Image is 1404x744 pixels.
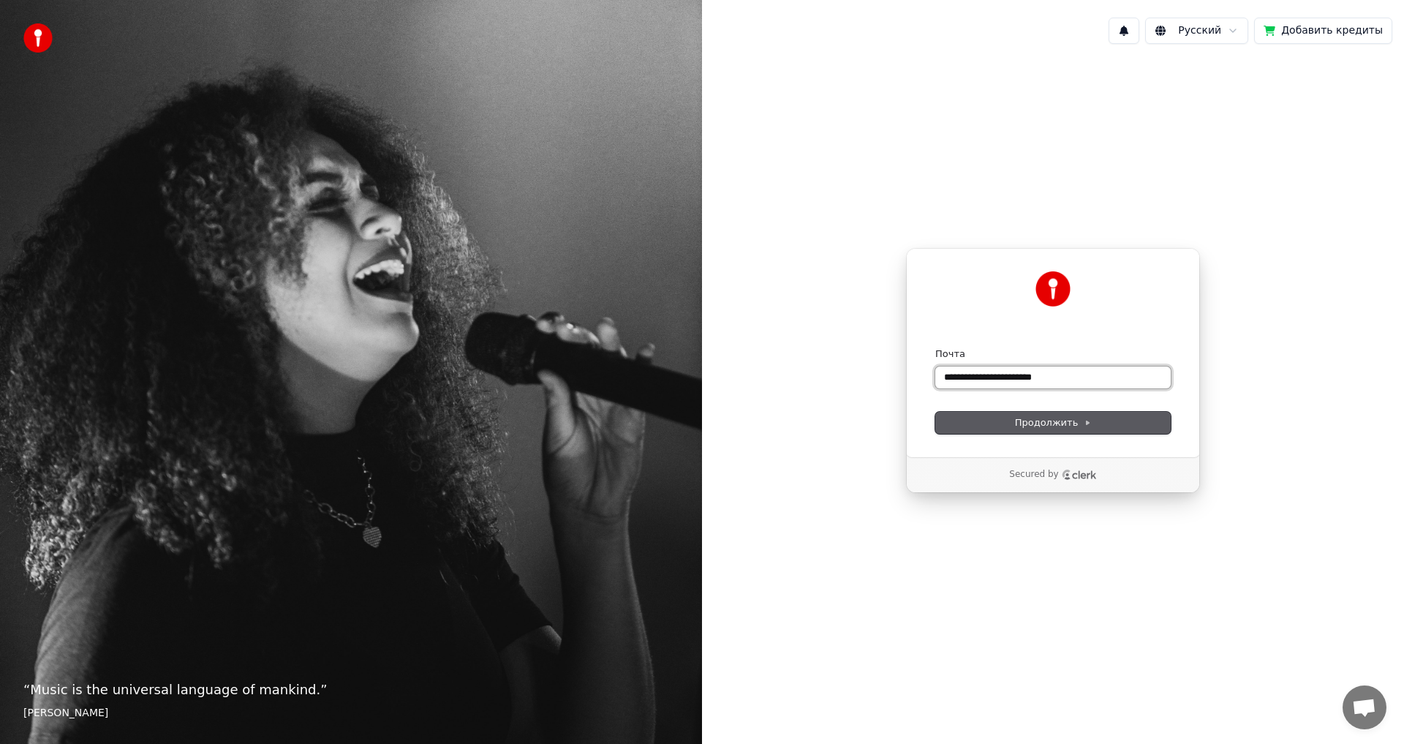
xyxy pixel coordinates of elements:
a: Clerk logo [1062,470,1097,480]
img: Youka [1035,271,1071,307]
label: Почта [935,347,965,361]
p: “ Music is the universal language of mankind. ” [23,680,679,700]
img: youka [23,23,53,53]
footer: [PERSON_NAME] [23,706,679,721]
div: Открытый чат [1343,685,1386,729]
span: Продолжить [1015,416,1092,429]
button: Добавить кредиты [1254,18,1392,44]
p: Secured by [1009,469,1058,481]
button: Продолжить [935,412,1171,434]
